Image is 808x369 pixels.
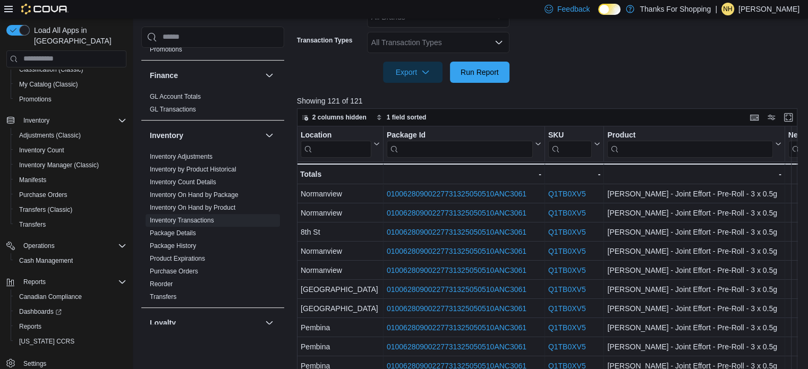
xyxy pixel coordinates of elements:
[15,93,56,106] a: Promotions
[548,130,601,157] button: SKU
[11,62,131,77] button: Classification (Classic)
[387,247,526,255] a: 01006280900227731325050510ANC3061
[15,129,85,142] a: Adjustments (Classic)
[23,242,55,250] span: Operations
[607,187,781,200] div: [PERSON_NAME] - Joint Effort - Pre-Roll - 3 x 0.5g
[607,321,781,334] div: [PERSON_NAME] - Joint Effort - Pre-Roll - 3 x 0.5g
[15,290,126,303] span: Canadian Compliance
[301,283,380,296] div: [GEOGRAPHIC_DATA]
[150,70,178,81] h3: Finance
[387,285,526,294] a: 01006280900227731325050510ANC3061
[15,320,126,333] span: Reports
[19,65,83,74] span: Classification (Classic)
[15,320,46,333] a: Reports
[548,190,586,198] a: Q1TB0XV5
[2,113,131,128] button: Inventory
[150,229,196,237] span: Package Details
[19,114,54,127] button: Inventory
[607,302,781,315] div: [PERSON_NAME] - Joint Effort - Pre-Roll - 3 x 0.5g
[15,290,86,303] a: Canadian Compliance
[557,4,590,14] span: Feedback
[11,217,131,232] button: Transfers
[301,245,380,258] div: Normanview
[15,335,79,348] a: [US_STATE] CCRS
[15,305,66,318] a: Dashboards
[607,130,772,157] div: Product
[150,46,182,53] a: Promotions
[15,93,126,106] span: Promotions
[150,267,198,276] span: Purchase Orders
[11,304,131,319] a: Dashboards
[548,266,586,274] a: Q1TB0XV5
[607,340,781,353] div: [PERSON_NAME] - Joint Effort - Pre-Roll - 3 x 0.5g
[387,209,526,217] a: 01006280900227731325050510ANC3061
[150,254,205,263] span: Product Expirations
[150,242,196,250] a: Package History
[782,111,795,124] button: Enter fullscreen
[383,62,443,83] button: Export
[765,111,778,124] button: Display options
[2,274,131,289] button: Reports
[548,342,586,351] a: Q1TB0XV5
[150,152,212,161] span: Inventory Adjustments
[23,359,46,368] span: Settings
[19,114,126,127] span: Inventory
[11,187,131,202] button: Purchase Orders
[150,191,239,199] a: Inventory On Hand by Package
[297,96,803,106] p: Showing 121 of 121
[15,218,126,231] span: Transfers
[150,255,205,262] a: Product Expirations
[297,36,352,45] label: Transaction Types
[15,174,126,186] span: Manifests
[11,319,131,334] button: Reports
[450,62,509,83] button: Run Report
[150,45,182,54] span: Promotions
[15,335,126,348] span: Washington CCRS
[15,254,77,267] a: Cash Management
[387,130,533,140] div: Package Id
[15,159,126,171] span: Inventory Manager (Classic)
[150,317,176,328] h3: Loyalty
[715,3,717,15] p: |
[15,254,126,267] span: Cash Management
[150,217,214,224] a: Inventory Transactions
[150,105,196,114] span: GL Transactions
[11,92,131,107] button: Promotions
[19,239,59,252] button: Operations
[15,188,126,201] span: Purchase Orders
[301,226,380,238] div: 8th St
[607,264,781,277] div: [PERSON_NAME] - Joint Effort - Pre-Roll - 3 x 0.5g
[150,178,216,186] span: Inventory Count Details
[387,130,541,157] button: Package Id
[19,146,64,155] span: Inventory Count
[30,25,126,46] span: Load All Apps in [GEOGRAPHIC_DATA]
[15,174,50,186] a: Manifests
[23,116,49,125] span: Inventory
[11,77,131,92] button: My Catalog (Classic)
[387,342,526,351] a: 01006280900227731325050510ANC3061
[11,202,131,217] button: Transfers (Classic)
[150,293,176,301] a: Transfers
[301,130,380,157] button: Location
[150,317,261,328] button: Loyalty
[301,321,380,334] div: Pembina
[150,106,196,113] a: GL Transactions
[150,153,212,160] a: Inventory Adjustments
[387,168,541,181] div: -
[19,276,126,288] span: Reports
[301,130,371,140] div: Location
[19,220,46,229] span: Transfers
[548,247,586,255] a: Q1TB0XV5
[461,67,499,78] span: Run Report
[15,63,126,76] span: Classification (Classic)
[150,229,196,237] a: Package Details
[11,143,131,158] button: Inventory Count
[598,4,620,15] input: Dark Mode
[387,190,526,198] a: 01006280900227731325050510ANC3061
[150,93,201,100] a: GL Account Totals
[15,203,126,216] span: Transfers (Classic)
[607,168,781,181] div: -
[11,173,131,187] button: Manifests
